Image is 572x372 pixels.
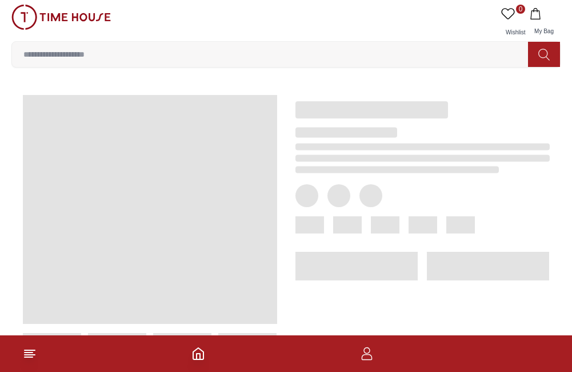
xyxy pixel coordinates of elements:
span: My Bag [530,28,558,34]
span: 0 [516,5,525,14]
a: Home [191,347,205,361]
span: Wishlist [501,29,530,35]
button: My Bag [527,5,561,41]
img: ... [11,5,111,30]
a: 0Wishlist [499,5,527,41]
